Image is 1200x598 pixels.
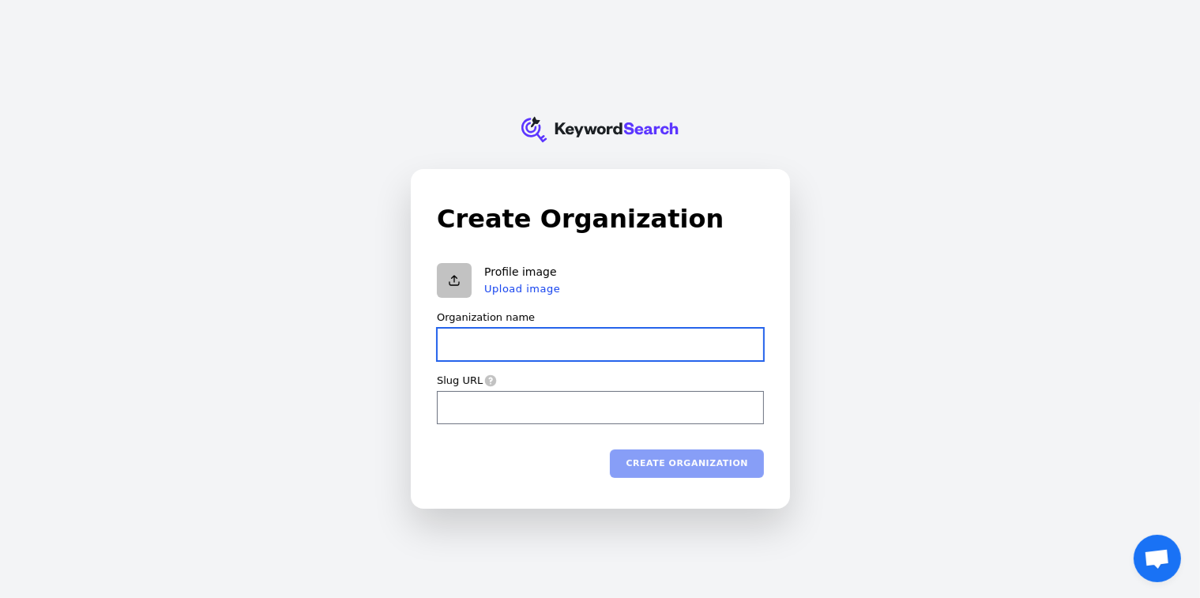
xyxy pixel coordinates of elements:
span: A slug is a human-readable ID that must be unique. It’s often used in URLs. [483,374,497,386]
button: Upload organization logo [437,263,472,298]
label: Slug URL [437,374,483,388]
a: Open chat [1134,535,1181,582]
button: Upload image [484,282,560,295]
p: Profile image [484,265,560,280]
h1: Create Organization [437,200,764,238]
label: Organization name [437,310,535,325]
